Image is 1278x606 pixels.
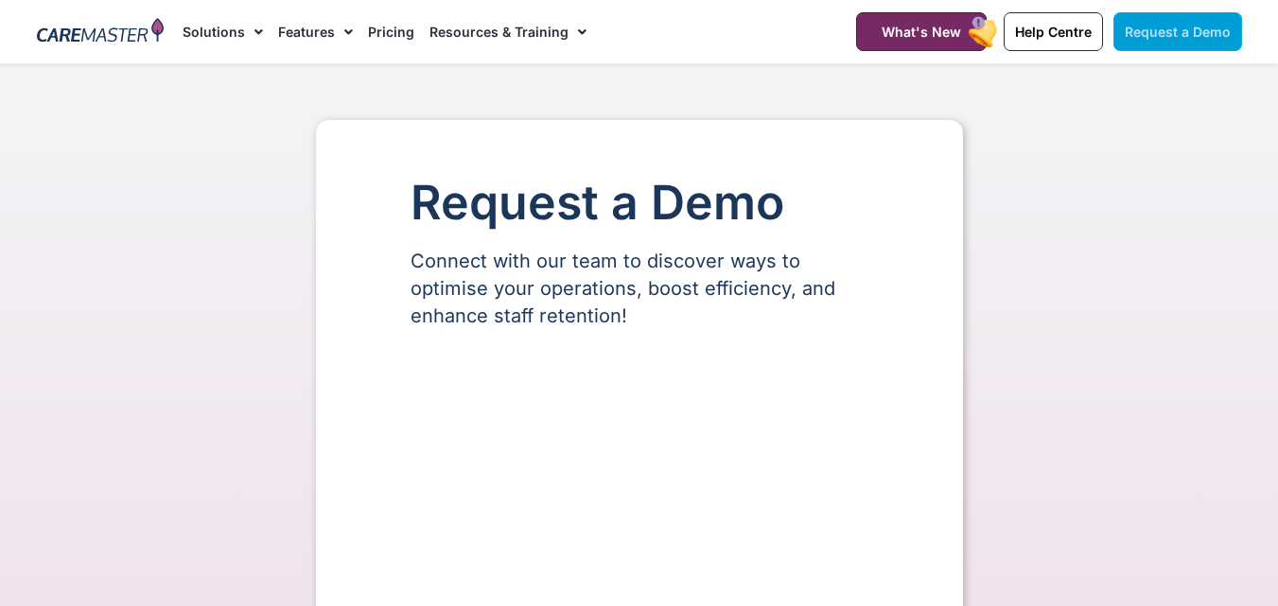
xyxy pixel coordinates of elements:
[1015,24,1092,40] span: Help Centre
[411,248,868,330] p: Connect with our team to discover ways to optimise your operations, boost efficiency, and enhance...
[411,177,868,229] h1: Request a Demo
[1113,12,1242,51] a: Request a Demo
[1125,24,1231,40] span: Request a Demo
[882,24,961,40] span: What's New
[37,18,165,46] img: CareMaster Logo
[1004,12,1103,51] a: Help Centre
[856,12,987,51] a: What's New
